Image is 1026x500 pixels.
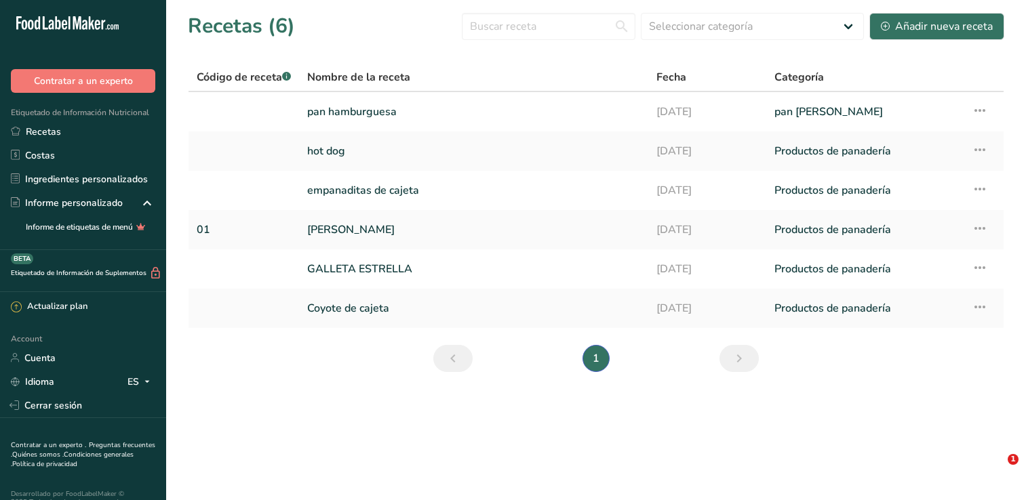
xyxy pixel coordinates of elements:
[11,69,155,93] button: Contratar a un experto
[188,11,295,41] h1: Recetas (6)
[869,13,1004,40] button: Añadir nueva receta
[881,18,993,35] div: Añadir nueva receta
[11,440,86,450] a: Contratar a un experto .
[462,13,635,40] input: Buscar receta
[774,98,955,126] a: pan [PERSON_NAME]
[307,176,640,205] a: empanaditas de cajeta
[656,137,757,165] a: [DATE]
[197,215,291,244] a: 01
[307,255,640,283] a: GALLETA ESTRELLA
[11,370,54,394] a: Idioma
[774,69,824,85] span: Categoría
[307,137,640,165] a: hot dog
[656,98,757,126] a: [DATE]
[12,459,77,469] a: Política de privacidad
[11,196,123,210] div: Informe personalizado
[774,255,955,283] a: Productos de panadería
[719,345,759,372] a: Siguiente página
[307,69,410,85] span: Nombre de la receta
[774,215,955,244] a: Productos de panadería
[307,215,640,244] a: [PERSON_NAME]
[11,253,33,264] div: BETA
[774,137,955,165] a: Productos de panadería
[307,294,640,322] a: Coyote de cajeta
[774,176,955,205] a: Productos de panadería
[12,450,64,459] a: Quiénes somos .
[127,373,155,390] div: ES
[307,98,640,126] a: pan hamburguesa
[656,69,686,85] span: Fecha
[656,176,757,205] a: [DATE]
[1008,454,1019,465] span: 1
[11,440,155,459] a: Preguntas frecuentes .
[980,454,1012,486] iframe: Intercom live chat
[656,215,757,244] a: [DATE]
[11,450,134,469] a: Condiciones generales .
[197,70,291,85] span: Código de receta
[11,300,87,314] div: Actualizar plan
[656,294,757,322] a: [DATE]
[774,294,955,322] a: Productos de panadería
[656,255,757,283] a: [DATE]
[433,345,473,372] a: Página anterior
